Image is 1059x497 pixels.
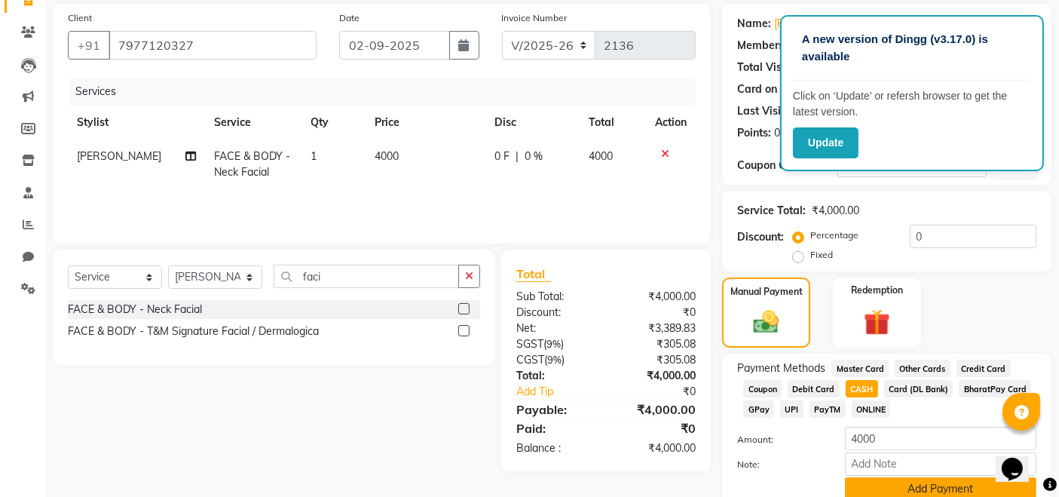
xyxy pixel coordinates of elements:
[68,31,110,60] button: +91
[494,149,510,164] span: 0 F
[274,265,459,288] input: Search or Scan
[774,125,780,141] div: 0
[793,88,1031,120] p: Click on ‘Update’ or refersh browser to get the latest version.
[737,60,797,75] div: Total Visits:
[68,302,202,318] div: FACE & BODY - Neck Facial
[311,149,317,163] span: 1
[743,400,774,418] span: GPay
[737,38,1036,54] div: No Active Membership
[623,384,708,400] div: ₹0
[996,437,1044,482] iframe: chat widget
[525,149,543,164] span: 0 %
[810,248,833,262] label: Fixed
[68,106,205,140] th: Stylist
[730,285,803,299] label: Manual Payment
[505,440,606,456] div: Balance :
[774,16,859,32] a: [PERSON_NAME]
[516,337,543,351] span: SGST
[375,149,399,163] span: 4000
[505,352,606,368] div: ( )
[737,125,771,141] div: Points:
[505,368,606,384] div: Total:
[339,11,360,25] label: Date
[845,453,1036,476] input: Add Note
[214,149,290,179] span: FACE & BODY - Neck Facial
[606,400,707,419] div: ₹4,000.00
[505,305,606,321] div: Discount:
[737,81,799,97] div: Card on file:
[606,440,707,456] div: ₹4,000.00
[737,158,837,173] div: Coupon Code
[959,380,1031,397] span: BharatPay Card
[606,305,707,321] div: ₹0
[547,354,562,366] span: 9%
[745,308,786,337] img: _cash.svg
[606,352,707,368] div: ₹305.08
[505,400,606,419] div: Payable:
[606,321,707,336] div: ₹3,389.83
[737,203,806,219] div: Service Total:
[852,400,891,418] span: ONLINE
[846,380,878,397] span: CASH
[505,384,623,400] a: Add Tip
[810,229,859,242] label: Percentage
[68,324,319,339] div: FACE & BODY - T&M Signature Facial / Dermalogica
[68,11,92,25] label: Client
[646,106,696,140] th: Action
[737,360,825,376] span: Payment Methods
[743,380,782,397] span: Coupon
[505,321,606,336] div: Net:
[737,16,771,32] div: Name:
[502,11,568,25] label: Invoice Number
[546,338,561,350] span: 9%
[802,31,1022,65] p: A new version of Dingg (v3.17.0) is available
[77,149,161,163] span: [PERSON_NAME]
[516,266,551,282] span: Total
[505,289,606,305] div: Sub Total:
[205,106,301,140] th: Service
[726,433,833,446] label: Amount:
[780,400,803,418] span: UPI
[737,103,788,119] div: Last Visit:
[737,38,803,54] div: Membership:
[737,229,784,245] div: Discount:
[580,106,646,140] th: Total
[505,336,606,352] div: ( )
[855,306,898,339] img: _gift.svg
[516,149,519,164] span: |
[812,203,859,219] div: ₹4,000.00
[726,458,833,471] label: Note:
[831,360,889,377] span: Master Card
[810,400,846,418] span: PayTM
[69,78,707,106] div: Services
[788,380,840,397] span: Debit Card
[793,127,859,158] button: Update
[301,106,366,140] th: Qty
[851,284,903,297] label: Redemption
[956,360,1011,377] span: Credit Card
[505,419,606,437] div: Paid:
[516,353,544,367] span: CGST
[485,106,580,140] th: Disc
[884,380,953,397] span: Card (DL Bank)
[606,419,707,437] div: ₹0
[606,336,707,352] div: ₹305.08
[589,149,613,163] span: 4000
[366,106,485,140] th: Price
[895,360,950,377] span: Other Cards
[606,368,707,384] div: ₹4,000.00
[606,289,707,305] div: ₹4,000.00
[109,31,317,60] input: Search by Name/Mobile/Email/Code
[845,427,1036,450] input: Amount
